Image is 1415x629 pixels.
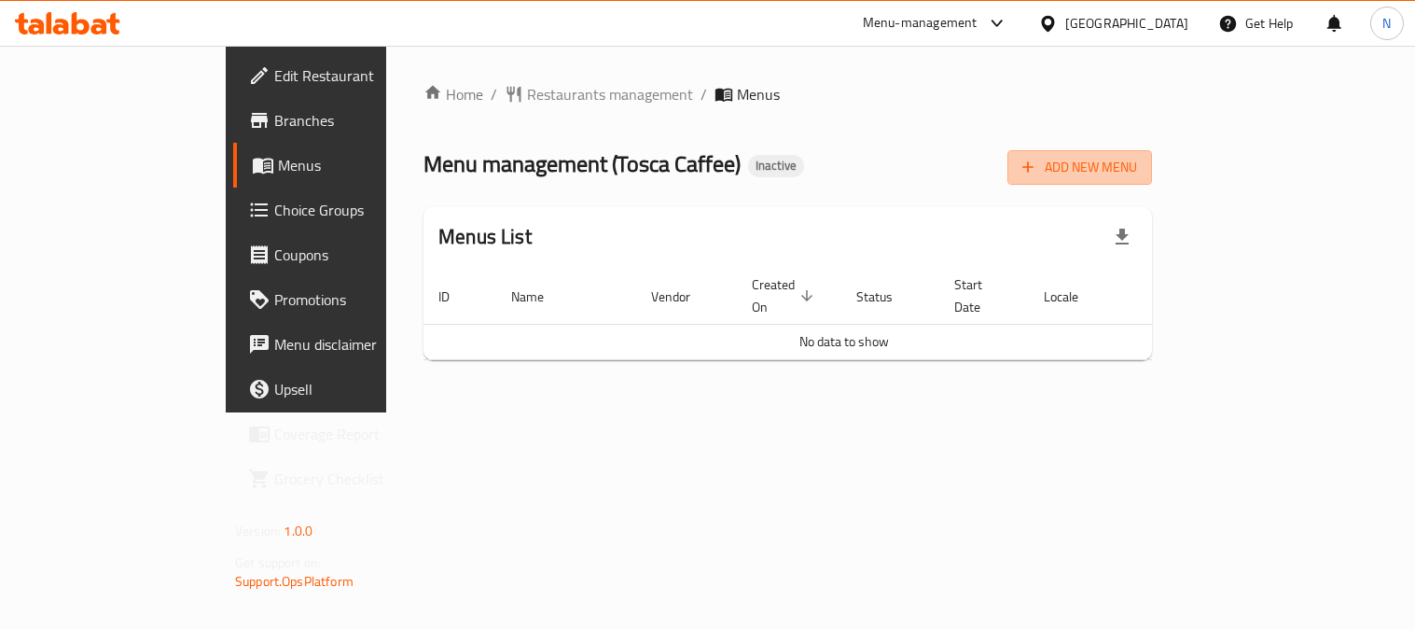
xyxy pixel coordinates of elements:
span: Created On [752,273,819,318]
span: Name [511,286,568,308]
span: ID [438,286,474,308]
a: Edit Restaurant [233,53,462,98]
span: N [1382,13,1391,34]
a: Upsell [233,367,462,412]
div: [GEOGRAPHIC_DATA] [1065,13,1188,34]
a: Promotions [233,277,462,322]
span: Menu management ( Tosca Caffee ) [423,143,741,185]
a: Menu disclaimer [233,322,462,367]
span: Edit Restaurant [274,64,447,87]
span: Vendor [651,286,714,308]
span: 1.0.0 [284,519,312,543]
span: Status [856,286,917,308]
span: Branches [274,109,447,132]
span: Promotions [274,288,447,311]
span: Menus [278,154,447,176]
nav: breadcrumb [423,83,1152,105]
a: Menus [233,143,462,188]
span: Start Date [954,273,1006,318]
div: Menu-management [863,12,978,35]
span: Grocery Checklist [274,468,447,490]
span: Inactive [748,158,804,174]
div: Inactive [748,155,804,177]
span: No data to show [799,329,889,354]
span: Coverage Report [274,423,447,445]
table: enhanced table [423,268,1265,360]
a: Choice Groups [233,188,462,232]
span: Restaurants management [527,83,693,105]
a: Branches [233,98,462,143]
a: Coupons [233,232,462,277]
a: Restaurants management [505,83,693,105]
span: Coupons [274,244,447,266]
span: Add New Menu [1022,156,1137,179]
span: Upsell [274,378,447,400]
div: Export file [1100,215,1144,259]
a: Coverage Report [233,412,462,456]
li: / [491,83,497,105]
li: / [701,83,707,105]
a: Support.OpsPlatform [235,569,354,594]
th: Actions [1125,268,1265,325]
button: Add New Menu [1007,150,1152,185]
h2: Menus List [438,223,532,251]
span: Get support on: [235,551,321,575]
span: Choice Groups [274,199,447,221]
span: Version: [235,519,281,543]
span: Locale [1044,286,1103,308]
span: Menu disclaimer [274,333,447,356]
a: Grocery Checklist [233,456,462,501]
span: Menus [737,83,780,105]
